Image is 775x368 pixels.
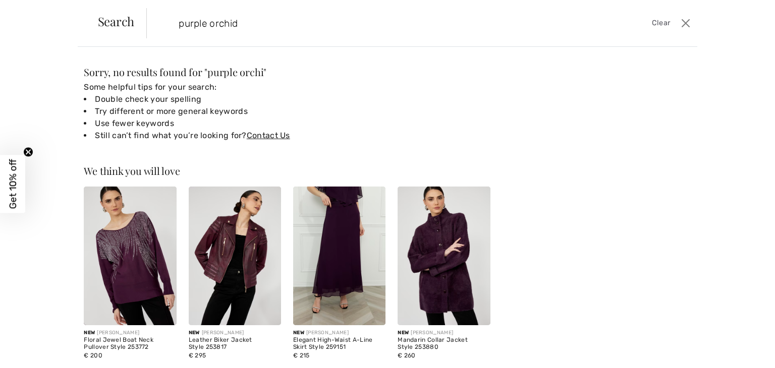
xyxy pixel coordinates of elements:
[84,130,490,142] li: Still can’t find what you’re looking for?
[293,337,385,351] div: Elegant High-Waist A-Line Skirt Style 259151
[171,8,551,38] input: TYPE TO SEARCH
[22,7,43,16] span: Chat
[84,337,176,351] div: Floral Jewel Boat Neck Pullover Style 253772
[652,18,671,29] span: Clear
[84,105,490,117] li: Try different or more general keywords
[207,65,263,79] span: purple orchi
[189,187,281,325] img: Leather Biker Jacket Style 253817. Plum
[398,187,490,325] img: Mandarin Collar Jacket Style 253880. Plum
[398,337,490,351] div: Mandarin Collar Jacket Style 253880
[398,330,409,336] span: New
[678,15,693,31] button: Close
[84,93,490,105] li: Double check your spelling
[84,81,490,142] div: Some helpful tips for your search:
[84,187,176,325] img: Floral Jewel Boat Neck Pullover Style 253772. Plum
[189,352,206,359] span: € 295
[189,330,200,336] span: New
[84,67,490,77] div: Sorry, no results found for " "
[189,329,281,337] div: [PERSON_NAME]
[398,329,490,337] div: [PERSON_NAME]
[7,159,19,209] span: Get 10% off
[293,329,385,337] div: [PERSON_NAME]
[293,352,310,359] span: € 215
[189,337,281,351] div: Leather Biker Jacket Style 253817
[293,187,385,325] img: Elegant High-Waist A-Line Skirt Style 259151. Berry
[84,117,490,130] li: Use fewer keywords
[293,330,304,336] span: New
[84,164,180,177] span: We think you will love
[398,352,416,359] span: € 260
[84,352,102,359] span: € 200
[84,330,95,336] span: New
[23,147,33,157] button: Close teaser
[98,15,135,27] span: Search
[247,131,290,140] a: Contact Us
[84,329,176,337] div: [PERSON_NAME]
